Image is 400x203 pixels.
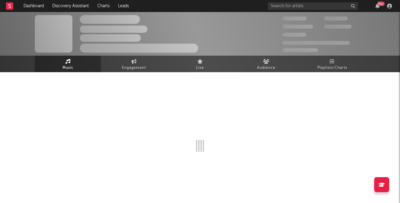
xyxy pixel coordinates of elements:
[283,17,307,20] span: 300,000
[101,56,167,72] a: Engagement
[283,25,313,29] span: 50,000,000
[257,64,275,72] span: Audience
[299,56,365,72] a: Playlists/Charts
[62,64,74,72] span: Music
[35,56,101,72] a: Music
[233,56,299,72] a: Audience
[268,2,358,10] input: Search for artists
[324,17,348,20] span: 100,000
[283,41,350,45] span: 50,000,000 Monthly Listeners
[196,64,204,72] span: Live
[375,4,380,8] button: 99+
[167,56,233,72] a: Live
[377,2,385,6] div: 99 +
[122,64,146,72] span: Engagement
[283,48,318,52] span: Jump Score: 85.0
[283,33,306,37] span: 100,000
[317,64,347,72] span: Playlists/Charts
[324,25,352,29] span: 1,000,000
